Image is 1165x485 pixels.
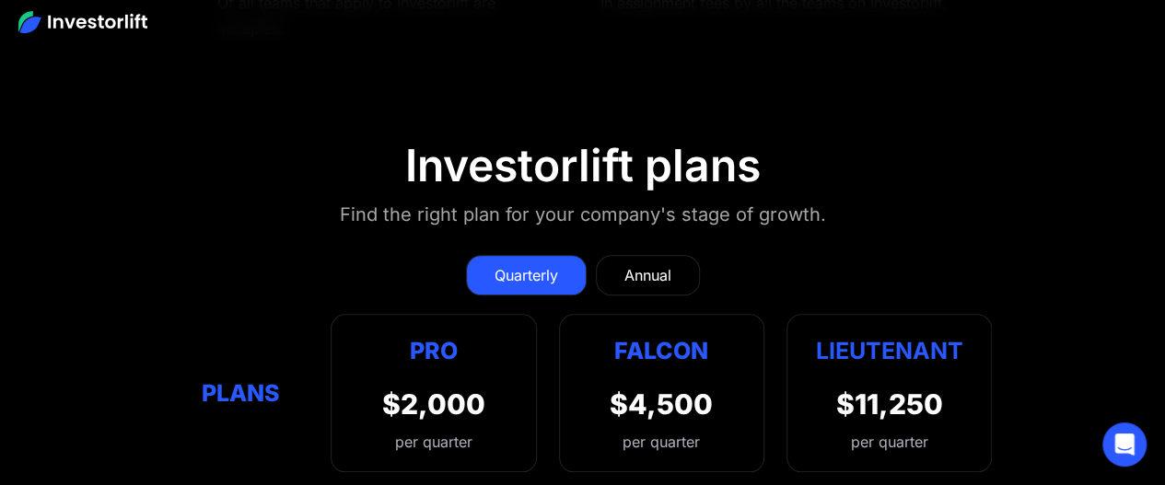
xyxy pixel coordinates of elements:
[610,387,713,421] div: $4,500
[340,200,826,229] div: Find the right plan for your company's stage of growth.
[623,431,700,453] div: per quarter
[382,387,485,421] div: $2,000
[1102,422,1147,467] div: Open Intercom Messenger
[614,333,708,369] div: Falcon
[815,337,962,364] strong: Lieutenant
[624,264,671,286] div: Annual
[495,264,558,286] div: Quarterly
[835,387,942,421] div: $11,250
[850,431,927,453] div: per quarter
[405,139,761,192] div: Investorlift plans
[173,375,309,410] div: Plans
[382,431,485,453] div: per quarter
[382,333,485,369] div: Pro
